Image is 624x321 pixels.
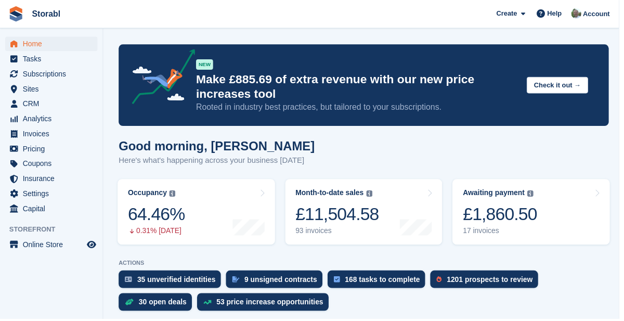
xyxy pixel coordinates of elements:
p: Rooted in industry best practices, but tailored to your subscriptions. [198,102,523,114]
h1: Good morning, [PERSON_NAME] [120,140,317,154]
a: menu [5,112,98,127]
a: Preview store [86,240,98,253]
a: 53 price increase opportunities [199,296,336,318]
img: icon-info-grey-7440780725fd019a000dd9b08b2336e03edf1995a4989e88bcd33f0948082b44.svg [171,192,177,198]
a: 30 open deals [120,296,199,318]
div: 30 open deals [140,300,188,309]
span: Home [23,37,85,52]
a: menu [5,52,98,67]
a: menu [5,203,98,217]
a: menu [5,158,98,172]
p: Make £885.69 of extra revenue with our new price increases tool [198,72,523,102]
span: Capital [23,203,85,217]
img: icon-info-grey-7440780725fd019a000dd9b08b2336e03edf1995a4989e88bcd33f0948082b44.svg [531,192,538,198]
img: price_increase_opportunities-93ffe204e8149a01c8c9dc8f82e8f89637d9d84a8eef4429ea346261dce0b2c0.svg [205,302,213,307]
a: menu [5,97,98,112]
button: Check it out → [531,78,593,95]
img: icon-info-grey-7440780725fd019a000dd9b08b2336e03edf1995a4989e88bcd33f0948082b44.svg [369,192,375,198]
a: 9 unsigned contracts [228,273,330,296]
div: Occupancy [129,190,168,199]
div: 1201 prospects to review [450,277,537,286]
a: menu [5,82,98,97]
div: 93 invoices [298,228,382,237]
span: Pricing [23,143,85,157]
div: 168 tasks to complete [348,277,424,286]
a: 168 tasks to complete [330,273,434,296]
div: 64.46% [129,205,186,226]
a: Storabl [28,5,65,22]
div: 17 invoices [466,228,541,237]
a: 1201 prospects to review [434,273,548,296]
img: contract_signature_icon-13c848040528278c33f63329250d36e43548de30e8caae1d1a13099fd9432cc5.svg [234,278,241,285]
a: menu [5,188,98,202]
a: menu [5,143,98,157]
span: Sites [23,82,85,97]
div: Awaiting payment [466,190,529,199]
a: menu [5,67,98,82]
span: Insurance [23,173,85,187]
img: price-adjustments-announcement-icon-8257ccfd72463d97f412b2fc003d46551f7dbcb40ab6d574587a9cd5c0d94... [124,49,197,109]
span: Help [552,8,566,19]
a: Awaiting payment £1,860.50 17 invoices [456,181,615,247]
span: Storefront [9,226,103,237]
div: Month-to-date sales [298,190,367,199]
div: NEW [198,60,215,70]
span: CRM [23,97,85,112]
img: verify_identity-adf6edd0f0f0b5bbfe63781bf79b02c33cf7c696d77639b501bdc392416b5a36.svg [126,278,133,285]
a: Occupancy 64.46% 0.31% [DATE] [119,181,277,247]
span: Settings [23,188,85,202]
span: Tasks [23,52,85,67]
div: 0.31% [DATE] [129,228,186,237]
a: menu [5,37,98,52]
span: Account [588,9,615,19]
div: £1,860.50 [466,205,541,226]
div: £11,504.58 [298,205,382,226]
img: deal-1b604bf984904fb50ccaf53a9ad4b4a5d6e5aea283cecdc64d6e3604feb123c2.svg [126,301,135,308]
div: 53 price increase opportunities [218,300,326,309]
p: Here's what's happening across your business [DATE] [120,156,317,168]
a: 35 unverified identities [120,273,228,296]
span: Analytics [23,112,85,127]
span: Invoices [23,127,85,142]
img: task-75834270c22a3079a89374b754ae025e5fb1db73e45f91037f5363f120a921f8.svg [336,278,343,285]
a: menu [5,239,98,254]
img: prospect-51fa495bee0391a8d652442698ab0144808aea92771e9ea1ae160a38d050c398.svg [440,278,445,285]
span: Create [500,8,521,19]
a: Month-to-date sales £11,504.58 93 invoices [288,181,446,247]
span: Subscriptions [23,67,85,82]
img: Peter Moxon [576,8,586,19]
span: Online Store [23,239,85,254]
p: ACTIONS [120,262,614,268]
span: Coupons [23,158,85,172]
a: menu [5,127,98,142]
div: 35 unverified identities [138,277,217,286]
div: 9 unsigned contracts [246,277,320,286]
img: stora-icon-8386f47178a22dfd0bd8f6a31ec36ba5ce8667c1dd55bd0f319d3a0aa187defe.svg [8,6,24,22]
a: menu [5,173,98,187]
